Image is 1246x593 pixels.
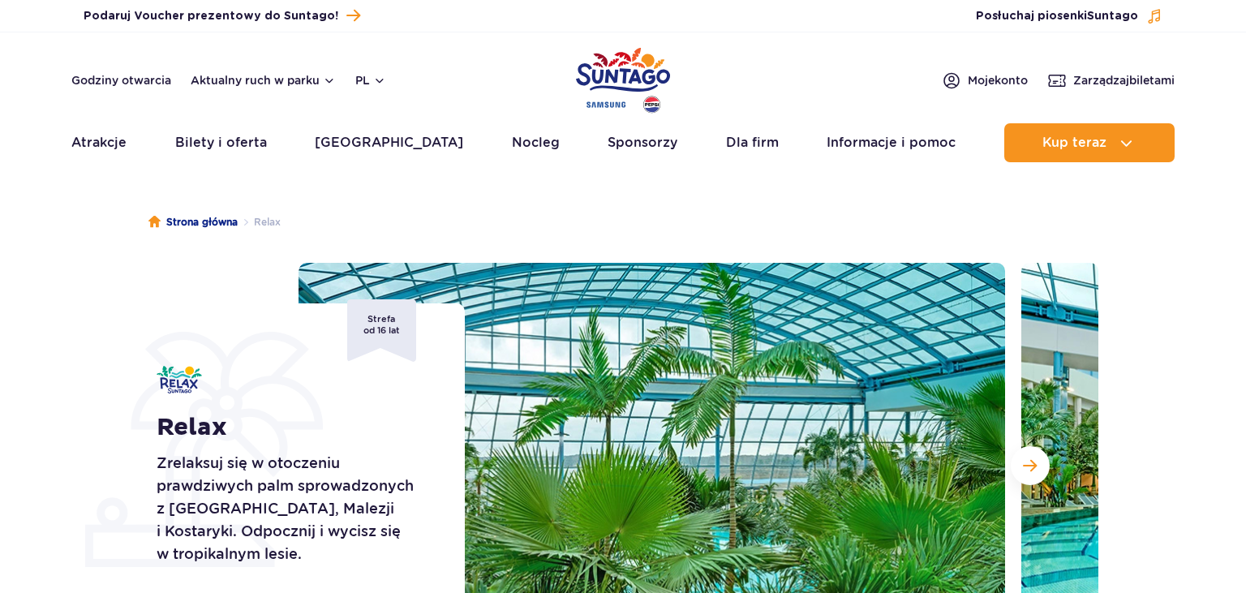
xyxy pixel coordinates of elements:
[1073,72,1175,88] span: Zarządzaj biletami
[942,71,1028,90] a: Mojekonto
[976,8,1138,24] span: Posłuchaj piosenki
[1042,135,1106,150] span: Kup teraz
[726,123,779,162] a: Dla firm
[1087,11,1138,22] span: Suntago
[1011,446,1050,485] button: Następny slajd
[238,214,281,230] li: Relax
[157,366,202,393] img: Relax
[84,8,338,24] span: Podaruj Voucher prezentowy do Suntago!
[175,123,267,162] a: Bilety i oferta
[71,72,171,88] a: Godziny otwarcia
[1004,123,1175,162] button: Kup teraz
[608,123,677,162] a: Sponsorzy
[1047,71,1175,90] a: Zarządzajbiletami
[827,123,956,162] a: Informacje i pomoc
[191,74,336,87] button: Aktualny ruch w parku
[157,452,428,565] p: Zrelaksuj się w otoczeniu prawdziwych palm sprowadzonych z [GEOGRAPHIC_DATA], Malezji i Kostaryki...
[315,123,463,162] a: [GEOGRAPHIC_DATA]
[968,72,1028,88] span: Moje konto
[71,123,127,162] a: Atrakcje
[355,72,386,88] button: pl
[576,41,670,115] a: Park of Poland
[347,299,416,362] span: Strefa od 16 lat
[148,214,238,230] a: Strona główna
[157,413,428,442] h1: Relax
[976,8,1162,24] button: Posłuchaj piosenkiSuntago
[84,5,360,27] a: Podaruj Voucher prezentowy do Suntago!
[512,123,560,162] a: Nocleg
